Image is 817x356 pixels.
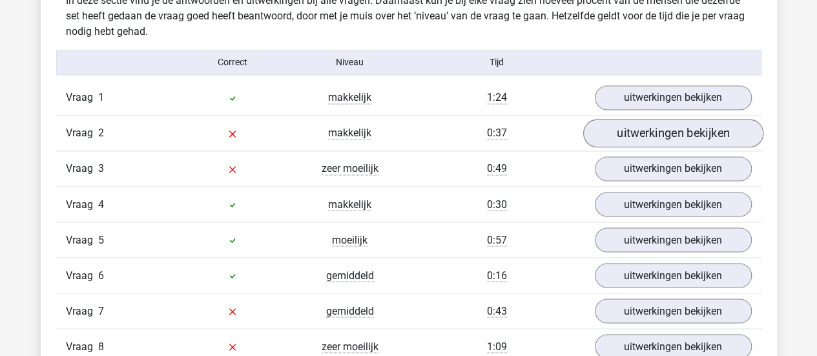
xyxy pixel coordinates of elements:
span: 1:09 [487,340,507,353]
span: Vraag [66,339,98,354]
span: zeer moeilijk [322,340,378,353]
span: 1 [98,91,104,103]
span: 0:37 [487,127,507,140]
span: moeilijk [332,233,367,246]
a: uitwerkingen bekijken [595,156,752,181]
span: zeer moeilijk [322,162,378,175]
a: uitwerkingen bekijken [595,227,752,252]
span: Vraag [66,161,98,176]
span: 8 [98,340,104,352]
a: uitwerkingen bekijken [595,298,752,323]
span: Vraag [66,90,98,105]
span: Vraag [66,232,98,247]
span: 0:43 [487,304,507,317]
div: Tijd [408,56,584,69]
span: 0:49 [487,162,507,175]
span: 6 [98,269,104,281]
span: Vraag [66,267,98,283]
span: makkelijk [328,198,371,211]
span: 4 [98,198,104,210]
span: 5 [98,233,104,246]
a: uitwerkingen bekijken [595,85,752,110]
span: 3 [98,162,104,174]
a: uitwerkingen bekijken [595,263,752,288]
span: 0:16 [487,269,507,282]
span: Vraag [66,303,98,319]
a: uitwerkingen bekijken [595,192,752,216]
span: 0:30 [487,198,507,211]
span: 2 [98,127,104,139]
div: Niveau [291,56,409,69]
span: 7 [98,304,104,317]
span: gemiddeld [326,269,374,282]
span: 0:57 [487,233,507,246]
div: Correct [174,56,291,69]
span: makkelijk [328,127,371,140]
span: makkelijk [328,91,371,104]
span: Vraag [66,125,98,141]
span: gemiddeld [326,304,374,317]
span: 1:24 [487,91,507,104]
span: Vraag [66,196,98,212]
a: uitwerkingen bekijken [583,119,763,147]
